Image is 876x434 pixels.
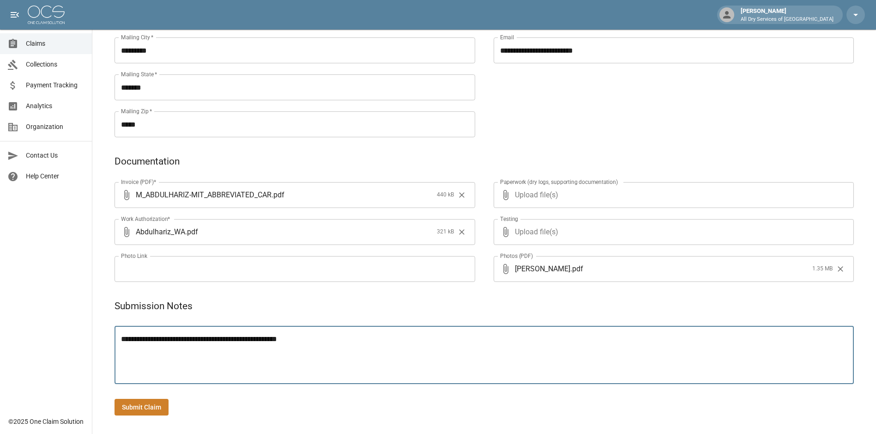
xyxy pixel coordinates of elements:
span: M_ABDULHARIZ-MIT_ABBREVIATED_CAR [136,189,272,200]
div: [PERSON_NAME] [737,6,837,23]
span: Analytics [26,101,85,111]
span: Abdulhariz_WA [136,226,185,237]
label: Photos (PDF) [500,252,533,260]
span: [PERSON_NAME] [515,263,570,274]
span: . pdf [185,226,198,237]
button: open drawer [6,6,24,24]
span: 1.35 MB [812,264,833,274]
button: Clear [455,225,469,239]
span: Payment Tracking [26,80,85,90]
label: Mailing Zip [121,107,152,115]
span: Organization [26,122,85,132]
span: 321 kB [437,227,454,237]
label: Work Authorization* [121,215,170,223]
label: Invoice (PDF)* [121,178,157,186]
span: Upload file(s) [515,182,829,208]
label: Mailing City [121,33,154,41]
span: Upload file(s) [515,219,829,245]
p: All Dry Services of [GEOGRAPHIC_DATA] [741,16,834,24]
span: Collections [26,60,85,69]
span: Contact Us [26,151,85,160]
button: Clear [455,188,469,202]
button: Submit Claim [115,399,169,416]
div: © 2025 One Claim Solution [8,417,84,426]
label: Testing [500,215,518,223]
label: Photo Link [121,252,147,260]
span: Claims [26,39,85,49]
label: Mailing State [121,70,157,78]
span: . pdf [272,189,284,200]
label: Paperwork (dry logs, supporting documentation) [500,178,618,186]
span: Help Center [26,171,85,181]
label: Email [500,33,514,41]
button: Clear [834,262,847,276]
span: . pdf [570,263,583,274]
img: ocs-logo-white-transparent.png [28,6,65,24]
span: 440 kB [437,190,454,200]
